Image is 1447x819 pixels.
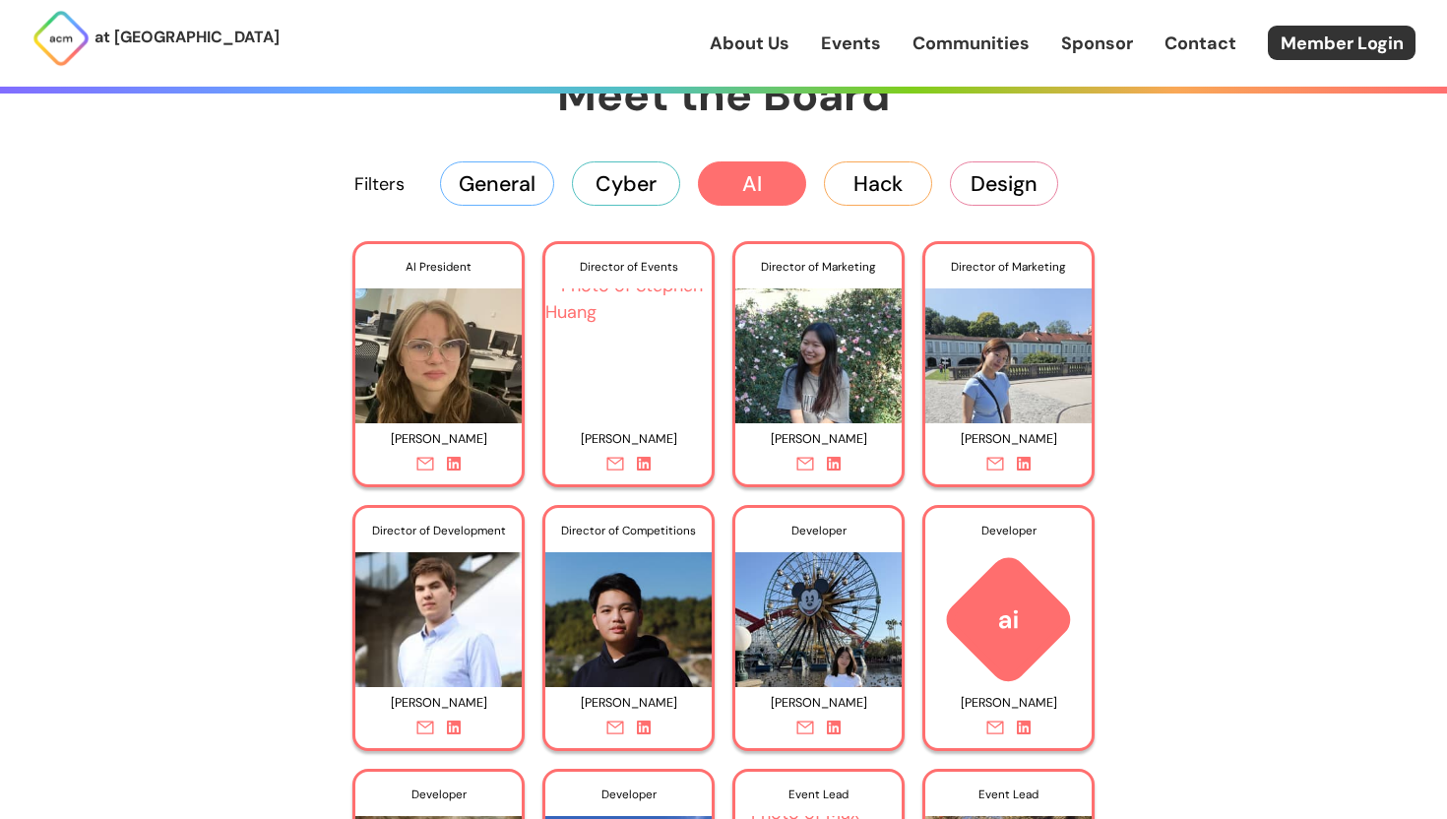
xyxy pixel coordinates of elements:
[545,273,712,423] img: Photo of Stephen Huang
[824,161,932,205] button: Hack
[710,31,789,56] a: About Us
[925,273,1092,423] img: Photo of Zoe Chiu
[925,772,1092,817] div: Event Lead
[735,508,902,553] div: Developer
[364,688,513,719] p: [PERSON_NAME]
[735,772,902,817] div: Event Lead
[744,424,893,455] p: [PERSON_NAME]
[355,244,522,289] div: AI President
[698,161,806,205] button: AI
[545,536,712,687] img: Photo of Samuel Lee
[735,536,902,687] img: Photo of Kate Wang
[355,508,522,553] div: Director of Development
[744,688,893,719] p: [PERSON_NAME]
[31,9,280,68] a: at [GEOGRAPHIC_DATA]
[821,31,881,56] a: Events
[355,772,522,817] div: Developer
[31,9,91,68] img: ACM Logo
[925,508,1092,553] div: Developer
[354,171,405,197] p: Filters
[355,536,522,687] img: Photo of Scott Semtner
[934,424,1083,455] p: [PERSON_NAME]
[440,161,554,205] button: General
[1164,31,1236,56] a: Contact
[545,508,712,553] div: Director of Competitions
[94,25,280,50] p: at [GEOGRAPHIC_DATA]
[572,161,680,205] button: Cyber
[925,244,1092,289] div: Director of Marketing
[554,424,703,455] p: [PERSON_NAME]
[1268,26,1416,60] a: Member Login
[251,66,1196,124] h1: Meet the Board
[554,688,703,719] p: [PERSON_NAME]
[1061,31,1133,56] a: Sponsor
[545,772,712,817] div: Developer
[950,161,1058,205] button: Design
[735,244,902,289] div: Director of Marketing
[735,273,902,423] img: Photo of Phoebe Ng
[545,244,712,289] div: Director of Events
[355,273,522,423] img: Photo of Anya Chernova
[364,424,513,455] p: [PERSON_NAME]
[912,31,1030,56] a: Communities
[934,688,1083,719] p: [PERSON_NAME]
[925,552,1092,687] img: ACM logo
